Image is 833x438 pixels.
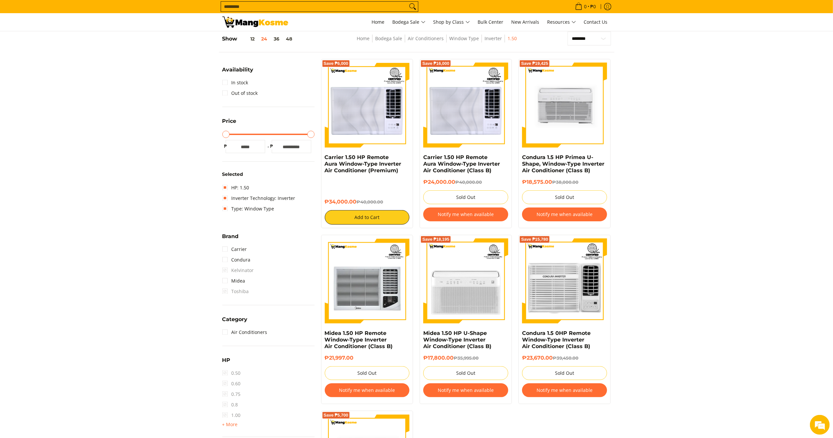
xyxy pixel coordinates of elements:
[544,13,579,31] a: Resources
[423,330,491,349] a: Midea 1.50 HP U-Shape Window-Type Inverter Air Conditioner (Class B)
[325,330,393,349] a: Midea 1.50 HP Remote Window-Type Inverter Air Conditioner (Class B)
[325,238,410,323] img: Midea 1.50 HP Remote Window-Type Inverter Air Conditioner (Class B)
[393,18,426,26] span: Bodega Sale
[522,179,607,185] h6: ₱18,575.00
[522,190,607,204] button: Sold Out
[283,36,296,41] button: 48
[583,4,588,9] span: 0
[423,190,508,204] button: Sold Out
[521,62,548,66] span: Save ₱19,425
[522,366,607,380] button: Sold Out
[222,16,288,28] img: Bodega Sale Aircon l Mang Kosme: Home Appliances Warehouse Sale Window Type
[389,13,429,31] a: Bodega Sale
[584,19,608,25] span: Contact Us
[372,19,385,25] span: Home
[422,62,449,66] span: Save ₱16,000
[222,358,231,368] summary: Open
[222,88,258,98] a: Out of stock
[324,62,348,66] span: Save ₱6,000
[237,36,258,41] button: 12
[521,237,548,241] span: Save ₱15,780
[222,399,238,410] span: 0.8
[108,3,124,19] div: Minimize live chat window
[325,199,410,205] h6: ₱34,000.00
[295,13,611,31] nav: Main Menu
[3,180,125,203] textarea: Type your message and hit 'Enter'
[522,355,607,361] h6: ₱23,670.00
[553,355,578,361] del: ₱39,450.00
[222,244,247,255] a: Carrier
[475,13,507,31] a: Bulk Center
[325,366,410,380] button: Sold Out
[455,179,482,185] del: ₱40,000.00
[485,35,502,41] a: Inverter
[449,35,479,41] a: Window Type
[423,238,508,323] img: Midea 1.50 HP U-Shape Window-Type Inverter Air Conditioner (Class B)
[375,35,402,41] a: Bodega Sale
[222,317,248,327] summary: Open
[268,143,275,150] span: ₱
[325,154,402,174] a: Carrier 1.50 HP Remote Aura Window-Type Inverter Air Conditioner (Premium)
[222,172,315,178] h6: Selected
[222,67,254,77] summary: Open
[325,210,410,225] button: Add to Cart
[508,13,543,31] a: New Arrivals
[222,422,238,427] span: + More
[325,383,410,397] button: Notify me when available
[508,35,517,43] span: 1.50
[522,63,607,148] img: Condura 1.5 HP Primea U-Shape, Window-Type Inverter Air Conditioner (Class B)
[222,286,249,297] span: Toshiba
[522,383,607,397] button: Notify me when available
[222,36,296,42] h5: Show
[222,182,249,193] a: HP: 1.50
[222,234,239,239] span: Brand
[222,368,241,378] span: 0.50
[357,35,370,41] a: Home
[423,207,508,221] button: Notify me when available
[369,13,388,31] a: Home
[547,18,576,26] span: Resources
[222,265,254,276] span: Kelvinator
[222,204,274,214] a: Type: Window Type
[324,413,348,417] span: Save ₱5,700
[408,35,444,41] a: Air Conditioners
[581,13,611,31] a: Contact Us
[222,255,251,265] a: Condura
[222,317,248,322] span: Category
[522,154,604,174] a: Condura 1.5 HP Primea U-Shape, Window-Type Inverter Air Conditioner (Class B)
[222,193,295,204] a: Inverter Technology: Inverter
[423,383,508,397] button: Notify me when available
[522,238,607,323] img: Condura 1.5 0HP Remote Window-Type Inverter Air Conditioner (Class B)
[590,4,597,9] span: ₱0
[552,179,578,185] del: ₱38,000.00
[222,276,245,286] a: Midea
[423,366,508,380] button: Sold Out
[433,18,470,26] span: Shop by Class
[258,36,271,41] button: 24
[222,234,239,244] summary: Open
[522,330,591,349] a: Condura 1.5 0HP Remote Window-Type Inverter Air Conditioner (Class B)
[222,143,229,150] span: ₱
[222,119,236,129] summary: Open
[325,63,410,148] img: Carrier 1.50 HP Remote Aura Window-Type Inverter Air Conditioner (Premium)
[454,355,479,361] del: ₱35,995.00
[222,389,241,399] span: 0.75
[423,154,500,174] a: Carrier 1.50 HP Remote Aura Window-Type Inverter Air Conditioner (Class B)
[423,63,508,148] img: Carrier 1.50 HP Remote Aura Window-Type Inverter Air Conditioner (Class B)
[357,199,383,205] del: ₱40,000.00
[423,179,508,185] h6: ₱24,000.00
[320,35,553,49] nav: Breadcrumbs
[38,83,91,150] span: We're online!
[512,19,540,25] span: New Arrivals
[407,2,418,12] button: Search
[271,36,283,41] button: 36
[423,355,508,361] h6: ₱17,800.00
[222,119,236,124] span: Price
[573,3,598,10] span: •
[222,77,248,88] a: In stock
[222,421,238,428] summary: Open
[430,13,473,31] a: Shop by Class
[222,67,254,72] span: Availability
[222,358,231,363] span: HP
